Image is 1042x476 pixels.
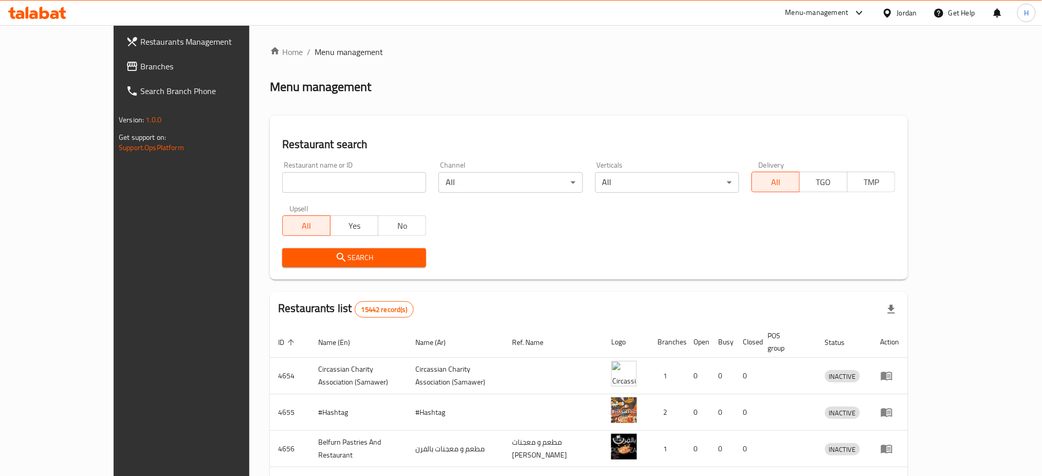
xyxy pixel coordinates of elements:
td: 4655 [270,394,310,431]
td: 4656 [270,431,310,467]
td: Belfurn Pastries And Restaurant [310,431,407,467]
span: Yes [335,218,374,233]
th: Branches [649,326,685,358]
span: No [382,218,422,233]
span: 1.0.0 [145,113,161,126]
td: ​Circassian ​Charity ​Association​ (Samawer) [407,358,504,394]
button: No [378,215,426,236]
span: Restaurants Management [140,35,280,48]
h2: Menu management [270,79,371,95]
a: Branches [118,54,288,79]
div: Menu [881,406,900,418]
span: Branches [140,60,280,72]
div: All [438,172,582,193]
th: Action [872,326,908,358]
span: TMP [852,175,891,190]
td: 0 [710,394,735,431]
span: INACTIVE [825,371,860,382]
div: Menu-management [785,7,849,19]
span: POS group [767,329,805,354]
span: INACTIVE [825,407,860,419]
span: Menu management [315,46,383,58]
td: 0 [685,358,710,394]
span: ID [278,336,298,349]
td: 0 [685,431,710,467]
h2: Restaurant search [282,137,895,152]
td: 2 [649,394,685,431]
li: / [307,46,310,58]
span: Name (En) [318,336,363,349]
input: Search for restaurant name or ID.. [282,172,426,193]
span: Ref. Name [513,336,557,349]
td: 0 [685,394,710,431]
div: All [595,172,739,193]
button: TGO [799,172,848,192]
th: Busy [710,326,735,358]
td: 1 [649,358,685,394]
td: مطعم و معجنات بالفرن [407,431,504,467]
div: Jordan [897,7,917,19]
label: Upsell [289,205,308,212]
button: Search [282,248,426,267]
button: All [282,215,331,236]
nav: breadcrumb [270,46,908,58]
span: All [756,175,796,190]
div: INACTIVE [825,370,860,382]
label: Delivery [759,161,784,169]
div: Menu [881,370,900,382]
span: Version: [119,113,144,126]
img: Belfurn Pastries And Restaurant [611,434,637,460]
td: 0 [710,431,735,467]
div: Total records count [355,301,414,318]
a: Support.OpsPlatform [119,141,184,154]
a: Restaurants Management [118,29,288,54]
h2: Restaurants list [278,301,414,318]
span: Status [825,336,858,349]
span: Search [290,251,418,264]
td: 0 [735,358,759,394]
span: Get support on: [119,131,166,144]
td: مطعم و معجنات [PERSON_NAME] [504,431,603,467]
td: 0 [735,394,759,431]
td: 4654 [270,358,310,394]
button: TMP [847,172,895,192]
th: Open [685,326,710,358]
td: 1 [649,431,685,467]
span: All [287,218,326,233]
div: Export file [879,297,904,322]
td: ​Circassian ​Charity ​Association​ (Samawer) [310,358,407,394]
span: TGO [804,175,844,190]
a: Search Branch Phone [118,79,288,103]
span: H [1024,7,1029,19]
td: 0 [735,431,759,467]
td: #Hashtag [310,394,407,431]
span: Name (Ar) [415,336,459,349]
span: 15442 record(s) [355,305,413,315]
span: Search Branch Phone [140,85,280,97]
button: Yes [330,215,378,236]
th: Logo [603,326,649,358]
td: #Hashtag [407,394,504,431]
button: All [752,172,800,192]
div: INACTIVE [825,443,860,455]
div: Menu [881,443,900,455]
span: INACTIVE [825,444,860,455]
img: ​Circassian ​Charity ​Association​ (Samawer) [611,361,637,387]
th: Closed [735,326,759,358]
img: #Hashtag [611,397,637,423]
td: 0 [710,358,735,394]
